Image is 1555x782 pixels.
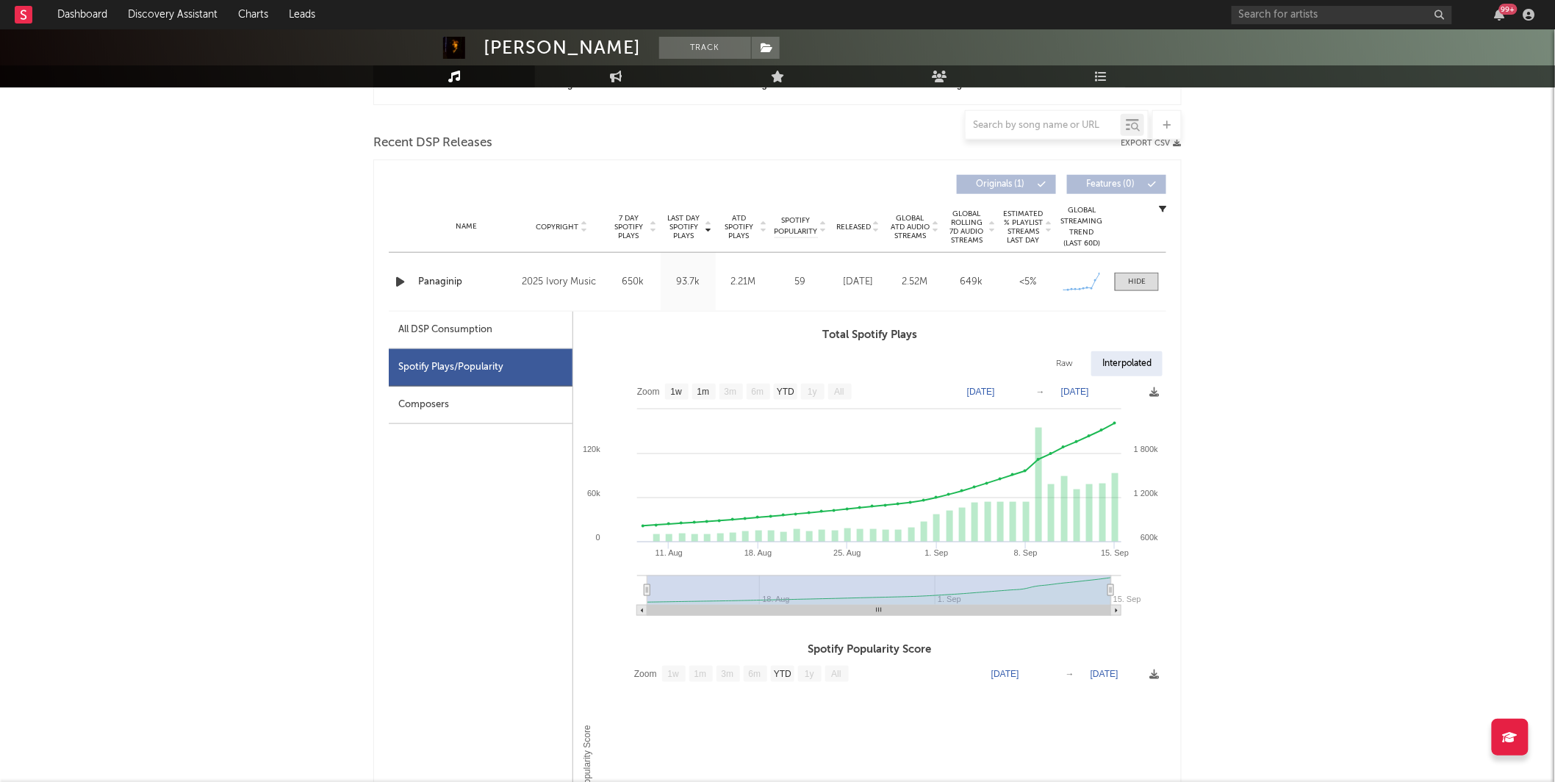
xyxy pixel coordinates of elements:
[725,387,737,398] text: 3m
[719,275,767,290] div: 2.21M
[637,387,660,398] text: Zoom
[1067,175,1166,194] button: Features(0)
[775,275,826,290] div: 59
[947,275,996,290] div: 649k
[749,670,761,680] text: 6m
[966,120,1121,132] input: Search by song name or URL
[1134,489,1159,498] text: 1 200k
[1091,669,1118,679] text: [DATE]
[1077,180,1144,189] span: Features ( 0 )
[573,641,1166,659] h3: Spotify Popularity Score
[389,312,572,349] div: All DSP Consumption
[833,548,861,557] text: 25. Aug
[484,37,641,59] div: [PERSON_NAME]
[744,548,772,557] text: 18. Aug
[536,223,578,232] span: Copyright
[1091,351,1163,376] div: Interpolated
[836,223,871,232] span: Released
[833,275,883,290] div: [DATE]
[957,175,1056,194] button: Originals(1)
[1003,209,1044,245] span: Estimated % Playlist Streams Last Day
[671,387,683,398] text: 1w
[1495,9,1505,21] button: 99+
[1066,669,1074,679] text: →
[418,221,514,232] div: Name
[609,275,657,290] div: 650k
[1134,445,1159,453] text: 1 800k
[1101,548,1129,557] text: 15. Sep
[890,275,939,290] div: 2.52M
[775,215,818,237] span: Spotify Popularity
[389,387,572,424] div: Composers
[522,273,602,291] div: 2025 Ivory Music
[1113,595,1141,603] text: 15. Sep
[831,670,841,680] text: All
[418,275,514,290] a: Panaginip
[1061,387,1089,397] text: [DATE]
[1003,275,1052,290] div: <5%
[1141,533,1158,542] text: 600k
[389,349,572,387] div: Spotify Plays/Popularity
[752,387,764,398] text: 6m
[664,214,703,240] span: Last Day Spotify Plays
[668,670,680,680] text: 1w
[1232,6,1452,24] input: Search for artists
[1499,4,1518,15] div: 99 +
[583,445,600,453] text: 120k
[719,214,758,240] span: ATD Spotify Plays
[1036,387,1045,397] text: →
[596,533,600,542] text: 0
[947,209,987,245] span: Global Rolling 7D Audio Streams
[808,387,817,398] text: 1y
[967,387,995,397] text: [DATE]
[834,387,844,398] text: All
[1060,205,1104,249] div: Global Streaming Trend (Last 60D)
[1014,548,1038,557] text: 8. Sep
[925,548,949,557] text: 1. Sep
[694,670,707,680] text: 1m
[398,321,492,339] div: All DSP Consumption
[609,214,648,240] span: 7 Day Spotify Plays
[373,134,492,152] span: Recent DSP Releases
[722,670,734,680] text: 3m
[777,387,794,398] text: YTD
[664,275,712,290] div: 93.7k
[587,489,600,498] text: 60k
[966,180,1034,189] span: Originals ( 1 )
[656,548,683,557] text: 11. Aug
[805,670,814,680] text: 1y
[634,670,657,680] text: Zoom
[659,37,751,59] button: Track
[774,670,791,680] text: YTD
[991,669,1019,679] text: [DATE]
[1045,351,1084,376] div: Raw
[890,214,930,240] span: Global ATD Audio Streams
[697,387,710,398] text: 1m
[1121,139,1182,148] button: Export CSV
[573,326,1166,344] h3: Total Spotify Plays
